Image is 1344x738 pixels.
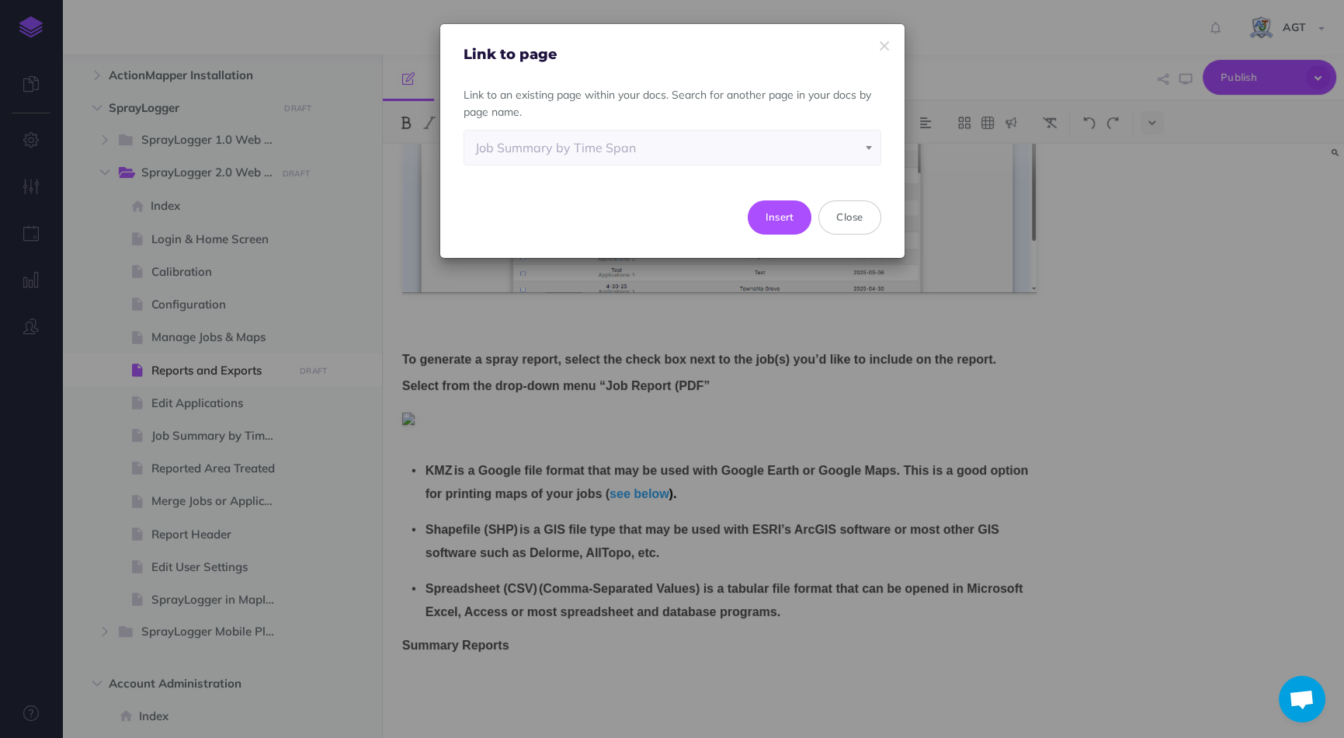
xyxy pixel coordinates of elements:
[1279,676,1325,722] div: Open chat
[464,131,880,165] span: Spraylogger > Spraylogger 2 dot 0 web app > Job Summary by Time Span
[818,200,880,235] button: Close
[748,200,812,235] button: Insert
[464,47,881,63] h4: Link to page
[464,86,881,121] p: Link to an existing page within your docs. Search for another page in your docs by page name.
[475,131,870,165] div: Job Summary by Time Span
